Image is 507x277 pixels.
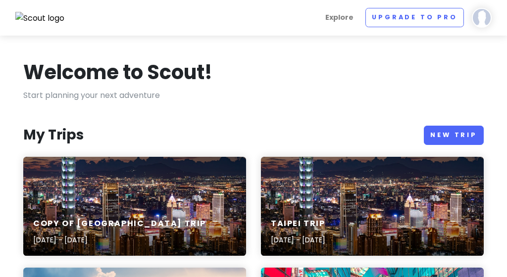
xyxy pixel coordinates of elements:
p: Start planning your next adventure [23,89,484,102]
a: city skyline during night timeTaipei Trip[DATE] - [DATE] [261,157,484,256]
h1: Welcome to Scout! [23,59,212,85]
h6: Copy of [GEOGRAPHIC_DATA] Trip [33,219,206,229]
img: Scout logo [15,12,65,25]
a: city skyline during night timeCopy of [GEOGRAPHIC_DATA] Trip[DATE] - [DATE] [23,157,246,256]
a: Explore [321,8,357,27]
a: Upgrade to Pro [365,8,464,27]
p: [DATE] - [DATE] [271,234,325,245]
p: [DATE] - [DATE] [33,234,206,245]
a: New Trip [424,126,484,145]
h3: My Trips [23,126,84,144]
img: User profile [472,8,492,28]
h6: Taipei Trip [271,219,325,229]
